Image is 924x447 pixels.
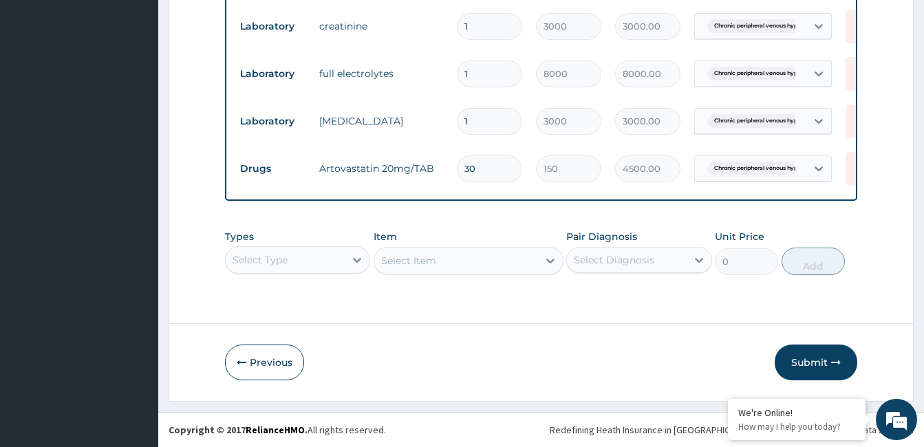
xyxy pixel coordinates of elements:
div: Redefining Heath Insurance in [GEOGRAPHIC_DATA] using Telemedicine and Data Science! [550,423,914,437]
div: Chat with us now [72,77,231,95]
strong: Copyright © 2017 . [169,424,308,436]
span: We're online! [80,135,190,274]
div: Select Type [233,253,288,267]
button: Previous [225,345,304,380]
footer: All rights reserved. [158,412,924,447]
td: Laboratory [233,109,312,134]
textarea: Type your message and hit 'Enter' [7,300,262,348]
div: Minimize live chat window [226,7,259,40]
p: How may I help you today? [738,421,855,433]
label: Item [374,230,397,243]
span: Chronic peripheral venous hype... [707,19,812,33]
td: full electrolytes [312,60,450,87]
td: [MEDICAL_DATA] [312,107,450,135]
a: RelianceHMO [246,424,305,436]
div: We're Online! [738,406,855,419]
button: Submit [775,345,857,380]
img: d_794563401_company_1708531726252_794563401 [25,69,56,103]
label: Unit Price [715,230,764,243]
button: Add [782,248,845,275]
td: Laboratory [233,61,312,87]
span: Chronic peripheral venous hype... [707,67,812,80]
label: Pair Diagnosis [566,230,637,243]
span: Chronic peripheral venous hype... [707,162,812,175]
span: Chronic peripheral venous hype... [707,114,812,128]
td: creatinine [312,12,450,40]
label: Types [225,231,254,243]
div: Select Diagnosis [574,253,654,267]
td: Artovastatin 20mg/TAB [312,155,450,182]
td: Drugs [233,156,312,182]
td: Laboratory [233,14,312,39]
